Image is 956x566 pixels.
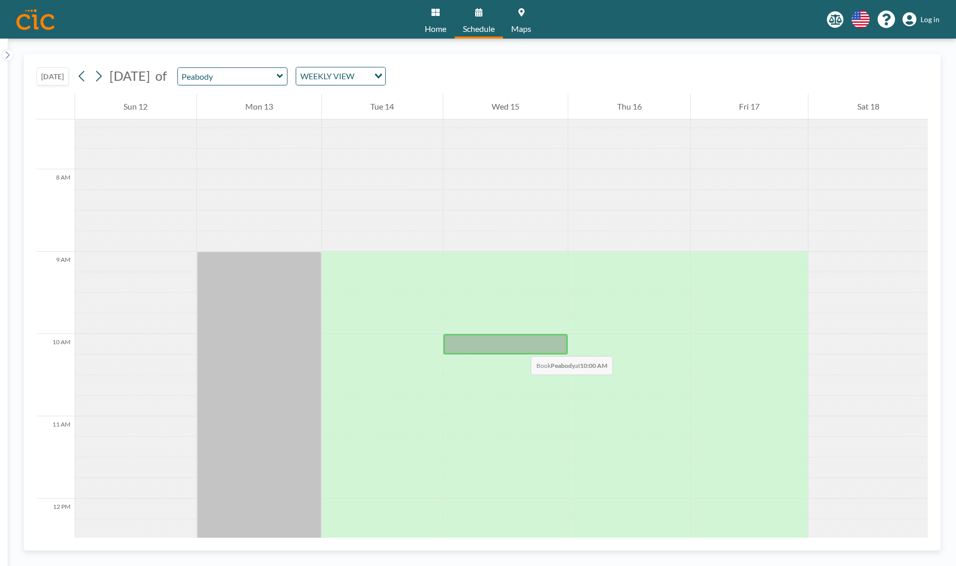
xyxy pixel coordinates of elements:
[75,94,196,119] div: Sun 12
[531,356,613,375] span: Book at
[921,15,940,24] span: Log in
[37,67,69,85] button: [DATE]
[155,68,167,84] span: of
[37,87,75,169] div: 7 AM
[903,12,940,27] a: Log in
[296,67,385,85] div: Search for option
[37,169,75,252] div: 8 AM
[37,334,75,416] div: 10 AM
[691,94,808,119] div: Fri 17
[37,252,75,334] div: 9 AM
[580,362,607,369] b: 10:00 AM
[197,94,322,119] div: Mon 13
[110,68,150,83] span: [DATE]
[463,25,495,33] span: Schedule
[808,94,928,119] div: Sat 18
[298,69,356,83] span: WEEKLY VIEW
[551,362,575,369] b: Peabody
[37,416,75,499] div: 11 AM
[322,94,443,119] div: Tue 14
[425,25,446,33] span: Home
[568,94,690,119] div: Thu 16
[511,25,531,33] span: Maps
[178,68,277,85] input: Peabody
[443,94,568,119] div: Wed 15
[16,9,55,30] img: organization-logo
[357,69,368,83] input: Search for option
